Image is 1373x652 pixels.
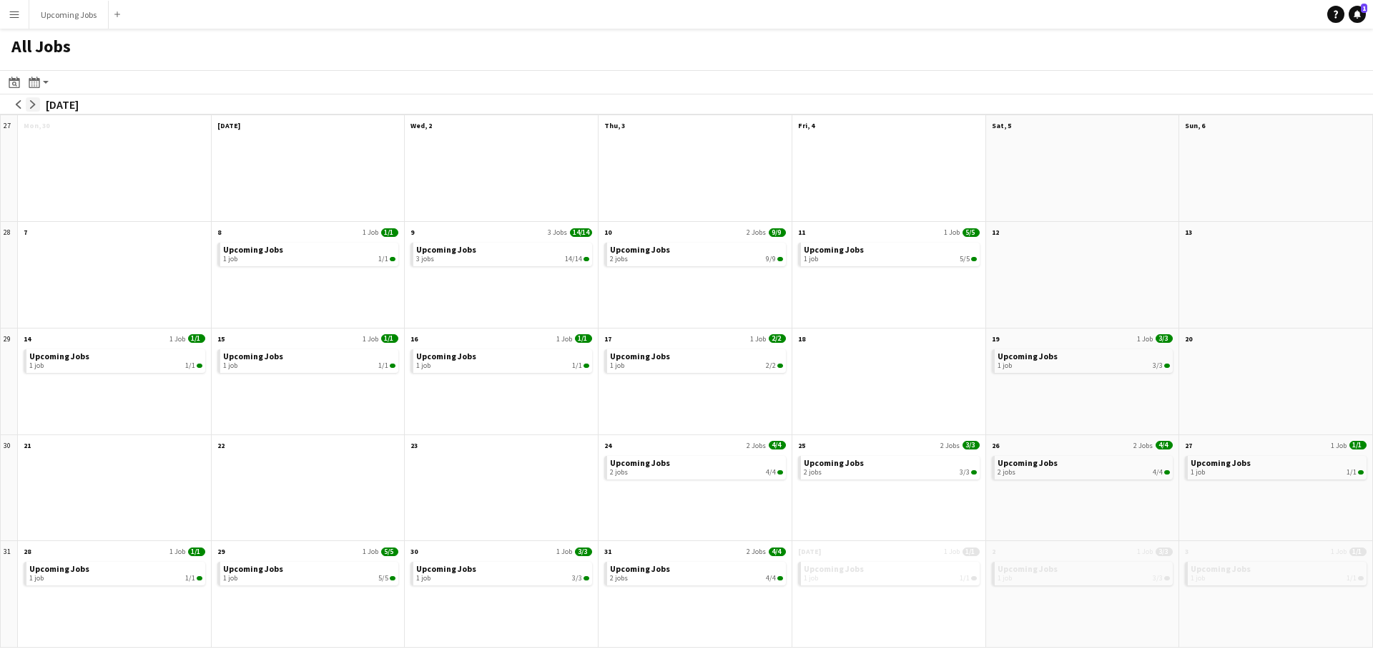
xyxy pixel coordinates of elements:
span: 1 Job [169,547,185,556]
a: Upcoming Jobs1 job1/1 [223,349,396,370]
span: 2 jobs [610,468,628,477]
span: 1/1 [963,548,980,556]
span: Fri, 4 [798,121,815,130]
span: 1 [1361,4,1367,13]
span: 1 job [416,574,430,583]
span: 12 [992,228,999,237]
span: Upcoming Jobs [1191,457,1251,468]
span: Mon, 30 [24,121,49,130]
span: 31 [604,547,611,556]
span: Upcoming Jobs [29,563,89,574]
a: Upcoming Jobs1 job1/1 [29,349,202,370]
span: 1 job [998,574,1012,583]
span: Wed, 2 [410,121,432,130]
span: 2 Jobs [747,228,766,237]
a: Upcoming Jobs1 job3/3 [998,562,1171,583]
span: 26 [992,441,999,450]
span: 2 jobs [804,468,822,477]
span: Upcoming Jobs [804,457,864,468]
span: Upcoming Jobs [416,244,476,255]
span: 5/5 [390,576,395,580]
span: 1 Job [944,547,960,556]
span: 3/3 [572,574,582,583]
span: 1/1 [188,548,205,556]
span: 14 [24,334,31,344]
span: 1 Job [363,547,378,556]
span: 1 job [1191,468,1205,477]
span: 2 jobs [998,468,1015,477]
span: 1/1 [197,576,202,580]
span: 24 [604,441,611,450]
span: 1 Job [363,334,378,344]
span: 23 [410,441,418,450]
span: 1 Job [169,334,185,344]
span: Upcoming Jobs [804,563,864,574]
span: 2 Jobs [747,441,766,450]
span: 3/3 [1153,574,1163,583]
span: 29 [217,547,225,556]
span: 1 Job [944,228,960,237]
span: 1/1 [960,574,970,583]
span: Upcoming Jobs [223,244,283,255]
span: Upcoming Jobs [29,351,89,361]
a: Upcoming Jobs1 job2/2 [610,349,783,370]
span: 1/1 [381,228,398,237]
span: 1/1 [390,364,395,368]
span: 1/1 [971,576,977,580]
div: 27 [1,115,18,222]
span: 9/9 [777,257,783,261]
a: Upcoming Jobs2 jobs4/4 [610,456,783,477]
a: Upcoming Jobs2 jobs9/9 [610,243,783,263]
span: 1/1 [584,364,589,368]
span: 1/1 [378,361,388,370]
span: 1/1 [390,257,395,261]
span: 28 [24,547,31,556]
span: 1 job [804,574,818,583]
span: 7 [24,228,27,237]
a: Upcoming Jobs2 jobs4/4 [998,456,1171,477]
span: 5/5 [381,548,398,556]
span: 3/3 [1153,361,1163,370]
span: 14/14 [584,257,589,261]
div: 29 [1,329,18,435]
span: 1/1 [1347,574,1357,583]
span: 5/5 [378,574,388,583]
a: Upcoming Jobs1 job1/1 [804,562,977,583]
span: 3/3 [971,470,977,475]
span: 8 [217,228,221,237]
span: Upcoming Jobs [804,244,864,255]
span: 3/3 [1156,548,1173,556]
div: 30 [1,435,18,542]
span: Upcoming Jobs [998,351,1058,361]
span: 5/5 [960,255,970,263]
span: 17 [604,334,611,344]
span: Upcoming Jobs [610,563,670,574]
span: Upcoming Jobs [610,457,670,468]
span: 3/3 [960,468,970,477]
span: 1 job [223,574,237,583]
span: 1/1 [1349,548,1367,556]
span: 4/4 [766,468,776,477]
a: Upcoming Jobs1 job5/5 [223,562,396,583]
a: Upcoming Jobs1 job1/1 [223,243,396,263]
span: 1 Job [1331,547,1347,556]
span: 1/1 [1349,441,1367,449]
span: 1 Job [1137,334,1153,344]
span: 1 job [998,361,1012,370]
span: 1 job [1191,574,1205,583]
span: 2 Jobs [747,547,766,556]
span: 1/1 [378,255,388,263]
span: 4/4 [1153,468,1163,477]
div: 31 [1,541,18,648]
a: Upcoming Jobs1 job3/3 [998,349,1171,370]
span: 4/4 [777,576,783,580]
span: 30 [410,547,418,556]
span: 20 [1185,334,1192,344]
span: 5/5 [971,257,977,261]
span: 22 [217,441,225,450]
span: 3/3 [584,576,589,580]
span: 10 [604,228,611,237]
span: 9/9 [766,255,776,263]
span: 3/3 [575,548,592,556]
a: Upcoming Jobs1 job1/1 [1191,456,1364,477]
